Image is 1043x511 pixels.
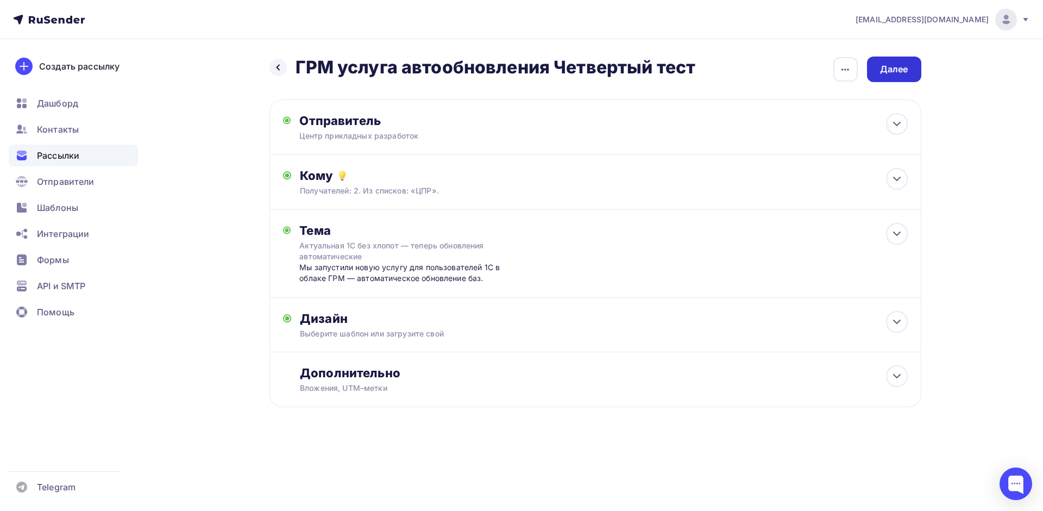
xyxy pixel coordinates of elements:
span: Формы [37,253,69,266]
span: [EMAIL_ADDRESS][DOMAIN_NAME] [856,14,989,25]
div: Дизайн [300,311,907,326]
span: Интеграции [37,227,89,240]
div: Дополнительно [300,365,907,381]
div: Актуальная 1С без хлопот — теперь обновления автоматические [299,240,493,262]
a: Шаблоны [9,197,138,219]
a: Дашборд [9,92,138,114]
span: Помощь [37,306,74,319]
a: Контакты [9,119,138,140]
h2: ГРМ услуга автообновления Четвертый тест [296,57,696,78]
div: Центр прикладных разработок [299,130,511,141]
span: Шаблоны [37,201,78,214]
span: API и SMTP [37,279,85,292]
div: Выберите шаблон или загрузите свой [300,328,847,339]
a: [EMAIL_ADDRESS][DOMAIN_NAME] [856,9,1030,30]
div: Создать рассылку [39,60,120,73]
a: Рассылки [9,145,138,166]
span: Дашборд [37,97,78,110]
a: Формы [9,249,138,271]
span: Рассылки [37,149,79,162]
span: Telegram [37,481,76,494]
span: Отправители [37,175,95,188]
div: Далее [880,63,908,76]
div: Получателей: 2. Из списков: «ЦПР». [300,185,847,196]
a: Отправители [9,171,138,192]
div: Мы запустили новую услугу для пользователей 1С в облаке ГРМ — автоматическое обновление баз. [299,262,514,284]
div: Тема [299,223,514,238]
div: Кому [300,168,907,183]
span: Контакты [37,123,79,136]
div: Отправитель [299,113,535,128]
div: Вложения, UTM–метки [300,383,847,394]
